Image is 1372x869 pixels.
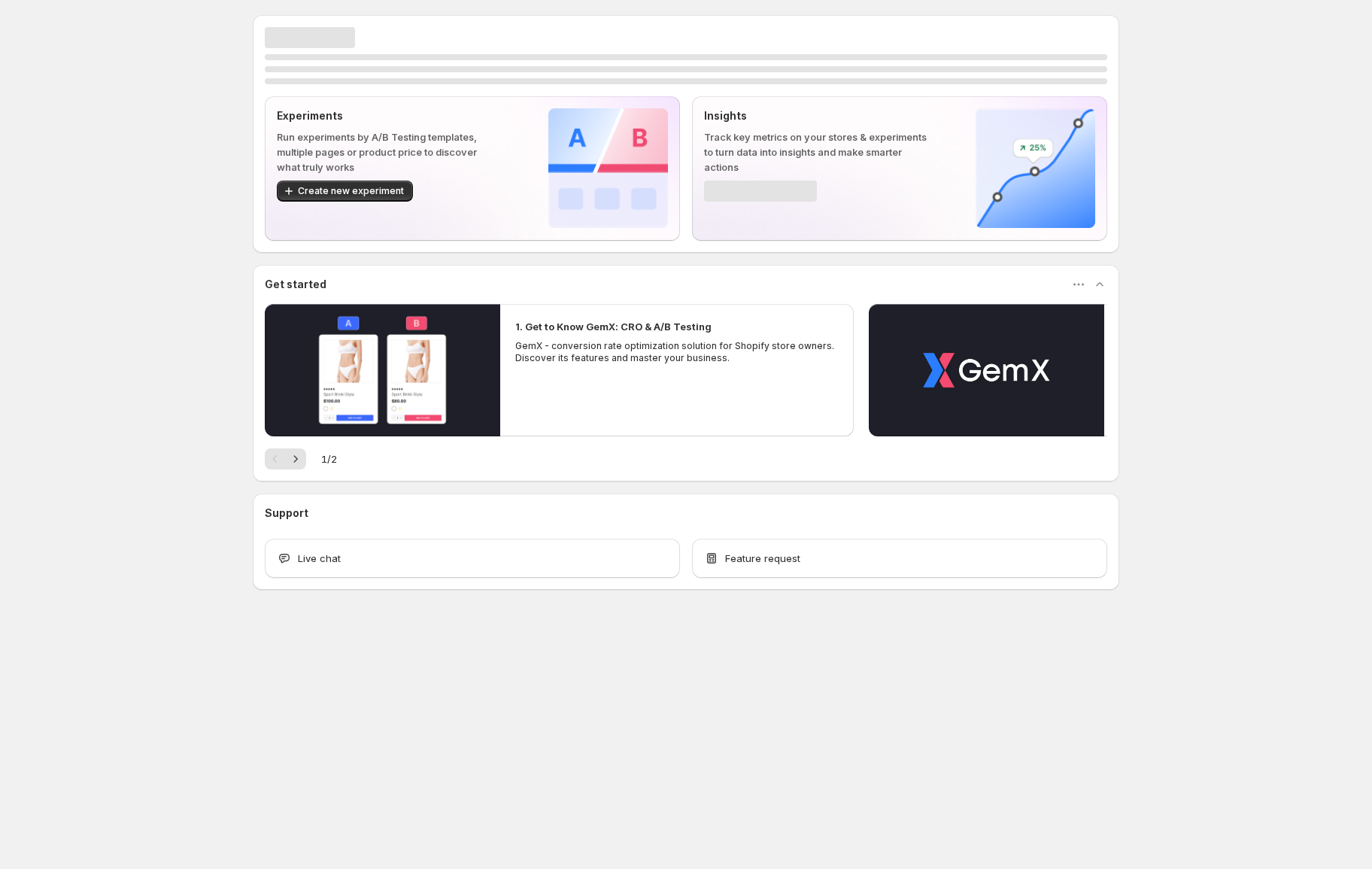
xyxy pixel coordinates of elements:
button: Play video [869,304,1104,436]
img: Insights [976,108,1095,228]
button: Play video [265,304,500,436]
span: Feature request [725,551,800,566]
p: Run experiments by A/B Testing templates, multiple pages or product price to discover what truly ... [277,129,500,175]
span: Create new experiment [298,185,404,197]
h3: Get started [265,277,326,292]
span: Live chat [298,551,341,566]
p: Experiments [277,108,500,123]
p: Insights [704,108,927,123]
button: Create new experiment [277,181,413,202]
p: Track key metrics on your stores & experiments to turn data into insights and make smarter actions [704,129,927,175]
p: GemX - conversion rate optimization solution for Shopify store owners. Discover its features and ... [515,340,839,364]
button: Next [285,448,306,469]
span: 1 / 2 [321,451,337,466]
h3: Support [265,506,308,521]
nav: Pagination [265,448,306,469]
h2: 1. Get to Know GemX: CRO & A/B Testing [515,319,712,334]
img: Experiments [548,108,668,228]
